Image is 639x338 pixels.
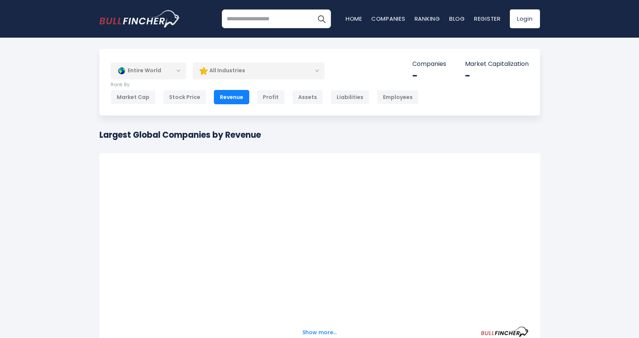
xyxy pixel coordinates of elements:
[465,70,529,82] div: -
[99,10,180,27] img: bullfincher logo
[331,90,369,104] div: Liabilities
[99,10,180,27] a: Go to homepage
[214,90,249,104] div: Revenue
[412,60,446,68] p: Companies
[449,15,465,23] a: Blog
[292,90,323,104] div: Assets
[465,60,529,68] p: Market Capitalization
[193,62,325,79] div: All Industries
[346,15,362,23] a: Home
[371,15,406,23] a: Companies
[111,82,419,88] p: Rank By
[257,90,285,104] div: Profit
[99,129,261,141] h1: Largest Global Companies by Revenue
[412,70,446,82] div: -
[377,90,419,104] div: Employees
[474,15,501,23] a: Register
[510,9,540,28] a: Login
[415,15,440,23] a: Ranking
[111,90,156,104] div: Market Cap
[312,9,331,28] button: Search
[163,90,206,104] div: Stock Price
[111,62,186,79] div: Entire World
